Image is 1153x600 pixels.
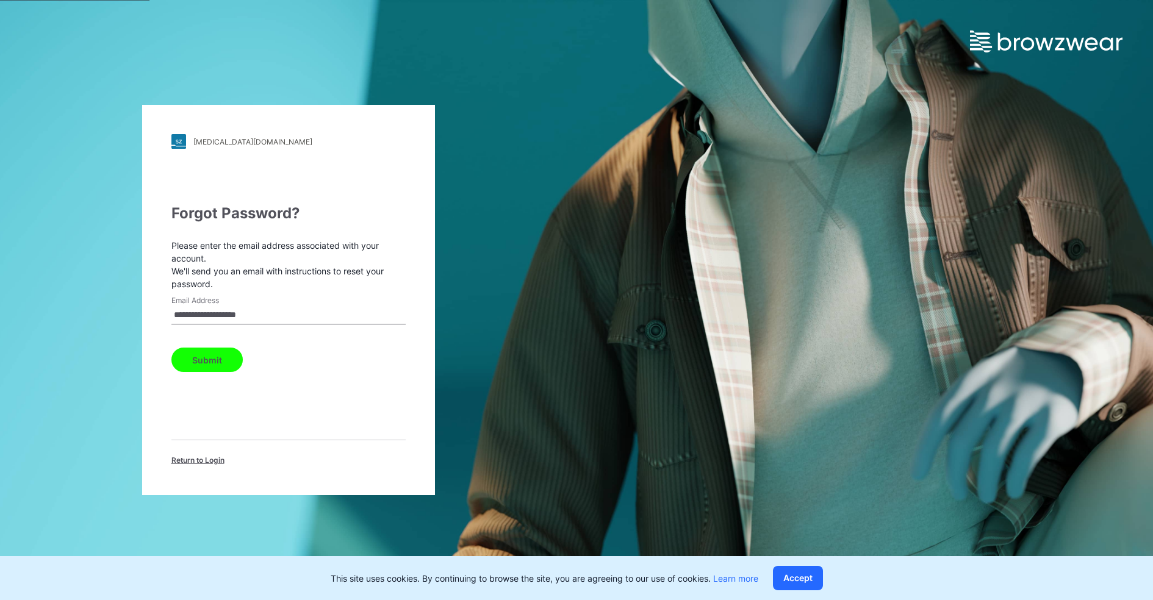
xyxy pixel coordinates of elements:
[970,30,1122,52] img: browzwear-logo.e42bd6dac1945053ebaf764b6aa21510.svg
[773,566,823,590] button: Accept
[171,134,186,149] img: stylezone-logo.562084cfcfab977791bfbf7441f1a819.svg
[171,348,243,372] button: Submit
[171,239,406,290] p: Please enter the email address associated with your account. We'll send you an email with instruc...
[171,295,257,306] label: Email Address
[171,455,224,466] span: Return to Login
[171,202,406,224] div: Forgot Password?
[193,137,312,146] div: [MEDICAL_DATA][DOMAIN_NAME]
[331,572,758,585] p: This site uses cookies. By continuing to browse the site, you are agreeing to our use of cookies.
[713,573,758,584] a: Learn more
[171,134,406,149] a: [MEDICAL_DATA][DOMAIN_NAME]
